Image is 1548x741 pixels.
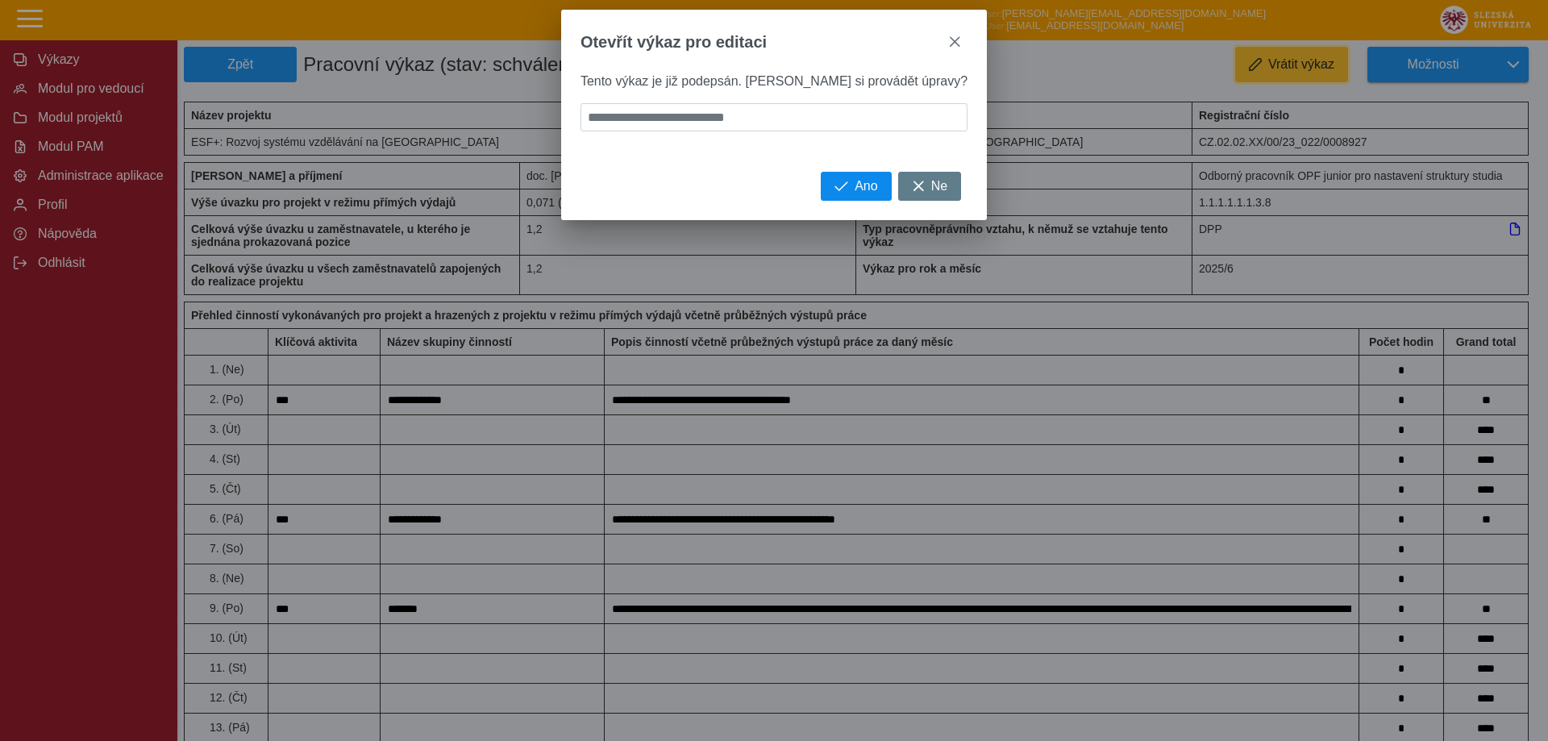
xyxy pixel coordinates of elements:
div: Tento výkaz je již podepsán. [PERSON_NAME] si provádět úpravy? [561,74,987,172]
span: Otevřít výkaz pro editaci [580,33,767,52]
span: Ne [931,179,947,194]
button: close [942,29,967,55]
button: Ano [821,172,891,201]
span: Ano [855,179,877,194]
button: Ne [898,172,961,201]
